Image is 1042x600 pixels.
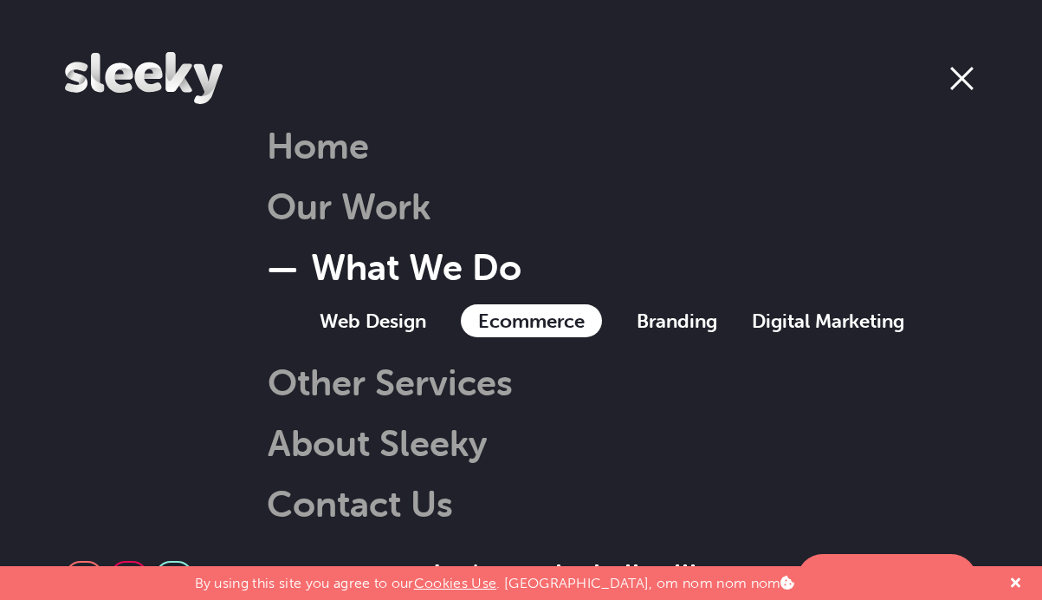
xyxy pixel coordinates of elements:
[267,245,521,289] a: What We Do
[267,184,430,228] a: Our Work
[461,304,602,337] a: Ecommerce
[320,309,426,333] a: Web Design
[433,558,736,591] span: Let's get the ball rolling
[414,575,497,591] a: Cookies Use
[223,421,488,465] a: About Sleeky
[752,309,904,333] a: Digital Marketing
[729,559,736,590] span: .
[195,566,795,591] p: By using this site you agree to our . [GEOGRAPHIC_DATA], om nom nom nom
[267,123,369,167] a: Home
[65,52,223,104] img: Sleeky Web Design Newcastle
[267,481,453,525] a: Contact Us
[223,360,513,404] a: Other Services
[637,309,717,333] a: Branding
